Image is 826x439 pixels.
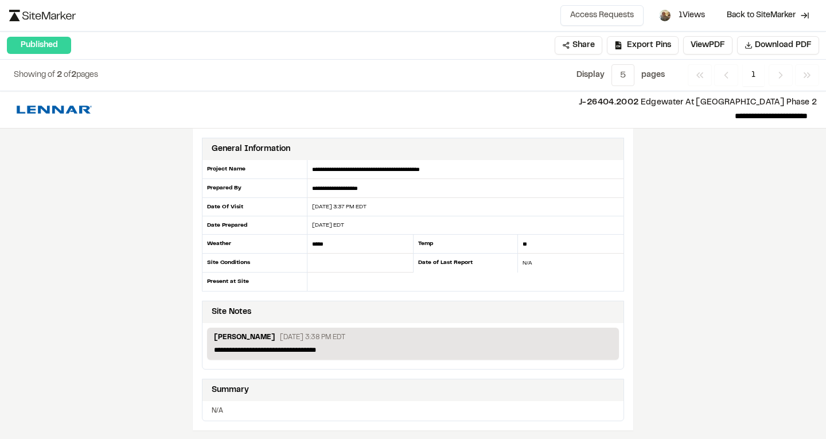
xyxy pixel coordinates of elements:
[560,5,644,26] button: Access Requests
[212,384,249,397] div: Summary
[683,36,733,55] button: ViewPDF
[627,39,671,52] span: Export Pins
[9,10,76,21] img: logo-black-rebrand.svg
[576,69,605,81] p: Display
[202,198,307,216] div: Date Of Visit
[212,406,614,416] p: N/A
[212,306,251,318] div: Site Notes
[7,37,71,54] div: Published
[648,5,715,26] button: Aaron McVay1Views
[202,216,307,235] div: Date Prepared
[607,36,679,55] div: No pins available to export
[202,273,307,291] div: Present at Site
[202,235,307,254] div: Weather
[57,72,62,79] span: 2
[280,332,345,343] p: [DATE] 3:38 PM EDT
[659,10,671,21] img: Aaron McVay
[727,10,796,21] span: Back to SiteMarker
[413,235,519,254] div: Temp
[737,36,819,55] button: Download PDF
[202,160,307,179] div: Project Name
[611,64,634,86] button: 5
[743,64,764,86] span: 1
[107,96,817,109] p: Edgewater At [GEOGRAPHIC_DATA] Phase 2
[202,254,307,273] div: Site Conditions
[212,143,290,156] div: General Information
[518,259,624,267] div: N/A
[755,39,812,52] span: Download PDF
[688,64,819,86] nav: Navigation
[71,72,76,79] span: 2
[307,221,624,230] div: [DATE] EDT
[579,99,638,106] span: J-26404.2002
[9,98,98,121] img: file
[214,332,275,345] p: [PERSON_NAME]
[413,254,519,273] div: Date of Last Report
[202,179,307,198] div: Prepared By
[307,203,624,211] div: [DATE] 3:37 PM EDT
[641,69,665,81] p: page s
[14,72,57,79] span: Showing of
[679,9,705,22] span: 1 Views
[719,5,817,26] a: Back to SiteMarker
[555,36,602,55] button: Share
[14,69,98,81] p: of pages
